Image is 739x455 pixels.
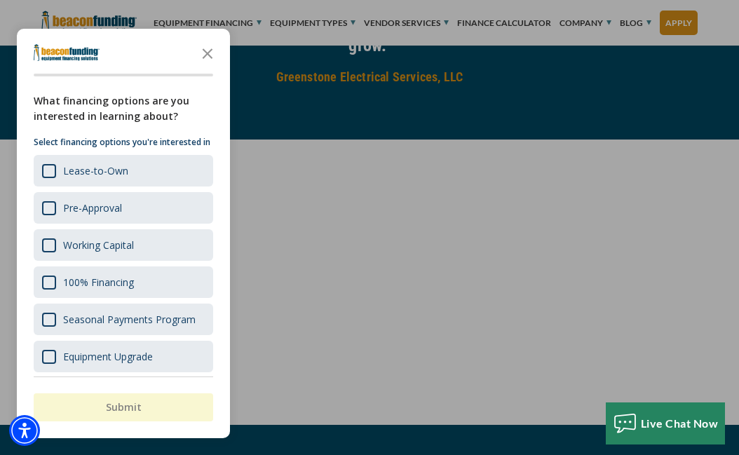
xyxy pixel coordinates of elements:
[194,39,222,67] button: Close the survey
[34,229,213,261] div: Working Capital
[34,341,213,372] div: Equipment Upgrade
[63,350,153,363] div: Equipment Upgrade
[34,393,213,421] button: Submit
[17,29,230,438] div: Survey
[606,402,726,444] button: Live Chat Now
[34,93,213,124] div: What financing options are you interested in learning about?
[9,415,40,446] div: Accessibility Menu
[34,266,213,298] div: 100% Financing
[63,164,128,177] div: Lease-to-Own
[63,313,196,326] div: Seasonal Payments Program
[63,238,134,252] div: Working Capital
[63,201,122,215] div: Pre-Approval
[34,304,213,335] div: Seasonal Payments Program
[63,276,134,289] div: 100% Financing
[641,416,719,430] span: Live Chat Now
[34,155,213,186] div: Lease-to-Own
[34,192,213,224] div: Pre-Approval
[34,135,213,149] p: Select financing options you're interested in
[34,44,100,61] img: Company logo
